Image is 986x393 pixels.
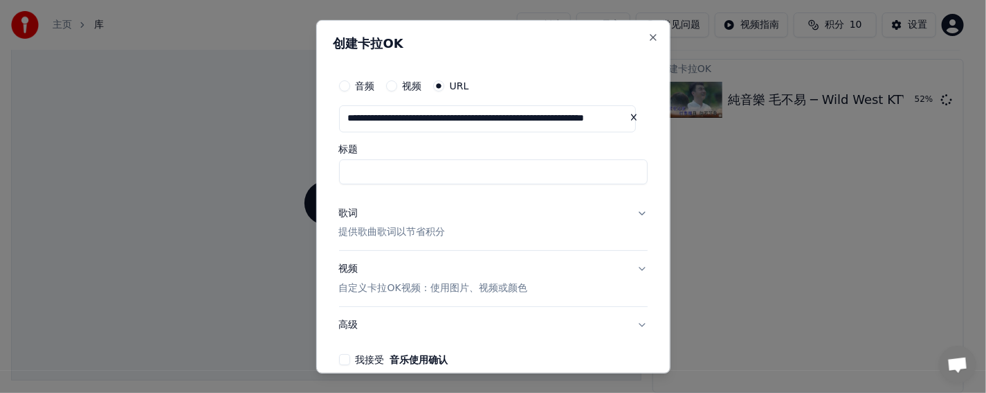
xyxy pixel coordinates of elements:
h2: 创建卡拉OK [334,37,653,49]
p: 提供歌曲歌词以节省积分 [339,225,446,239]
button: 我接受 [390,355,448,365]
div: 歌词 [339,206,358,220]
label: 视频 [403,80,422,90]
button: 歌词提供歌曲歌词以节省积分 [339,195,648,250]
label: 标题 [339,143,648,153]
label: 音频 [356,80,375,90]
label: 我接受 [356,355,448,365]
p: 自定义卡拉OK视频：使用图片、视频或颜色 [339,281,527,295]
button: 视频自定义卡拉OK视频：使用图片、视频或颜色 [339,251,648,306]
div: 视频 [339,262,527,295]
button: 高级 [339,307,648,343]
label: URL [450,80,469,90]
